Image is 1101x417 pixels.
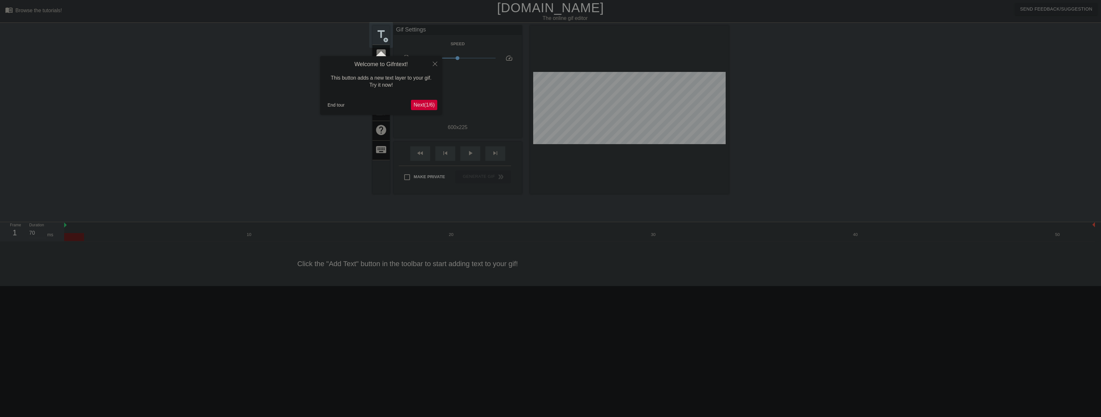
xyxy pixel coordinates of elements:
div: This button adds a new text layer to your gif. Try it now! [325,68,437,95]
button: End tour [325,100,347,110]
h4: Welcome to Gifntext! [325,61,437,68]
span: Next ( 1 / 6 ) [414,102,435,108]
button: Next [411,100,437,110]
button: Close [428,56,442,71]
